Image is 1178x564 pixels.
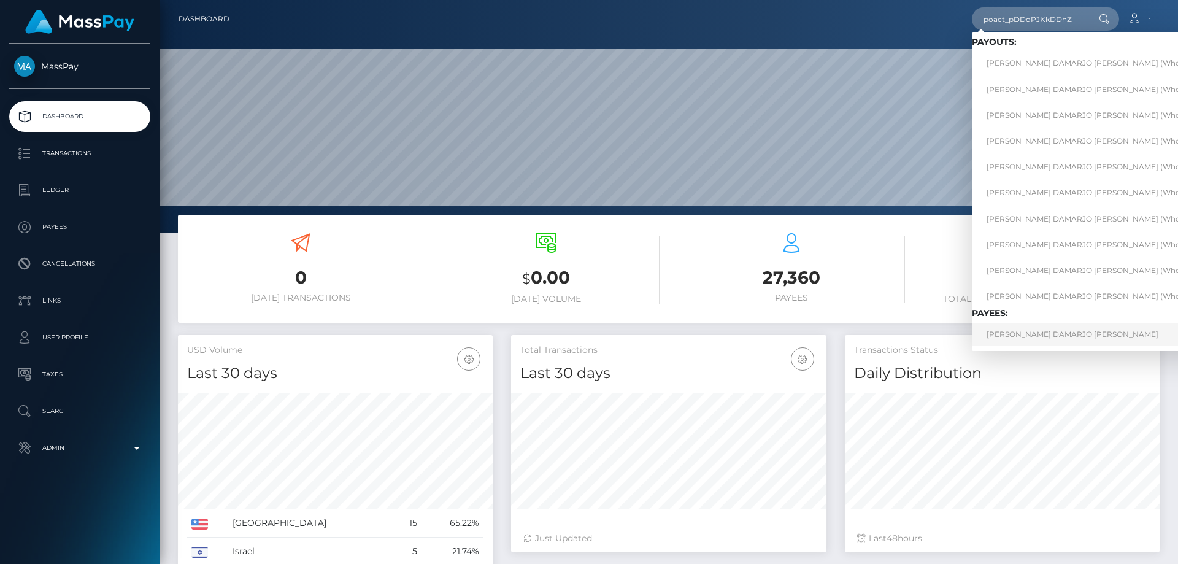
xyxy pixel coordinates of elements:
h6: [DATE] Volume [433,294,660,304]
h4: Last 30 days [520,363,817,384]
h5: USD Volume [187,344,483,357]
img: IL.png [191,547,208,558]
a: Search [9,396,150,427]
h3: 27,360 [678,266,905,290]
a: Taxes [9,359,150,390]
p: Cancellations [14,255,145,273]
a: Dashboard [179,6,229,32]
span: MassPay [9,61,150,72]
input: Search... [972,7,1087,31]
td: 65.22% [422,509,483,538]
h6: Payees [678,293,905,303]
p: Transactions [14,144,145,163]
img: US.png [191,519,208,530]
a: Transactions [9,138,150,169]
a: Links [9,285,150,316]
img: MassPay Logo [25,10,134,34]
h3: 0.00 [433,266,660,291]
div: Last hours [857,532,1147,545]
p: Ledger [14,181,145,199]
div: Just Updated [523,532,814,545]
h4: Daily Distribution [854,363,1150,384]
p: User Profile [14,328,145,347]
a: Cancellations [9,249,150,279]
p: Taxes [14,365,145,384]
a: Dashboard [9,101,150,132]
td: [GEOGRAPHIC_DATA] [228,509,395,538]
h3: 77,028,691.02 [923,266,1150,291]
td: 15 [395,509,422,538]
a: Admin [9,433,150,463]
h3: 0 [187,266,414,290]
h6: Total Available Balance for Payouts [923,294,1150,304]
p: Admin [14,439,145,457]
h5: Transactions Status [854,344,1150,357]
h5: Total Transactions [520,344,817,357]
p: Search [14,402,145,420]
a: Payees [9,212,150,242]
a: Ledger [9,175,150,206]
p: Links [14,292,145,310]
small: $ [522,270,531,287]
h4: Last 30 days [187,363,483,384]
h6: [DATE] Transactions [187,293,414,303]
p: Payees [14,218,145,236]
img: MassPay [14,56,35,77]
a: User Profile [9,322,150,353]
span: 48 [887,533,898,544]
p: Dashboard [14,107,145,126]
